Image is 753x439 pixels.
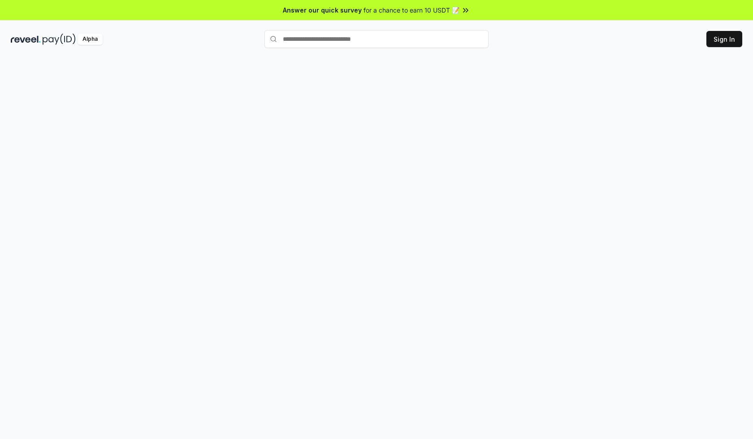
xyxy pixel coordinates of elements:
[11,34,41,45] img: reveel_dark
[283,5,362,15] span: Answer our quick survey
[364,5,459,15] span: for a chance to earn 10 USDT 📝
[706,31,742,47] button: Sign In
[78,34,103,45] div: Alpha
[43,34,76,45] img: pay_id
